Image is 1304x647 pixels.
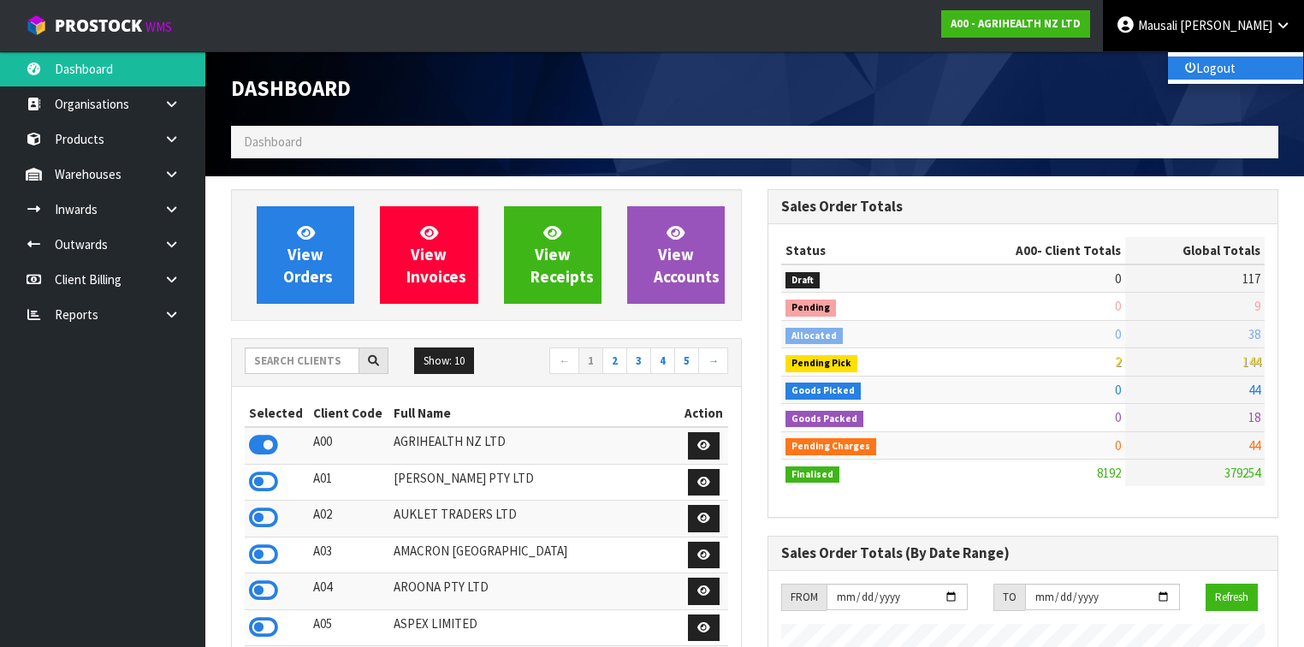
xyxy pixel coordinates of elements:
[1125,237,1265,264] th: Global Totals
[380,206,477,304] a: ViewInvoices
[26,15,47,36] img: cube-alt.png
[257,206,354,304] a: ViewOrders
[414,347,474,375] button: Show: 10
[309,537,389,573] td: A03
[309,400,389,427] th: Client Code
[549,347,579,375] a: ←
[785,355,857,372] span: Pending Pick
[283,223,333,287] span: View Orders
[626,347,651,375] a: 3
[781,237,941,264] th: Status
[309,573,389,610] td: A04
[654,223,720,287] span: View Accounts
[785,328,843,345] span: Allocated
[785,272,820,289] span: Draft
[679,400,728,427] th: Action
[785,411,863,428] span: Goods Packed
[1115,437,1121,454] span: 0
[1115,270,1121,287] span: 0
[578,347,603,375] a: 1
[993,584,1025,611] div: TO
[244,134,302,150] span: Dashboard
[941,10,1090,38] a: A00 - AGRIHEALTH NZ LTD
[1115,326,1121,342] span: 0
[55,15,142,37] span: ProStock
[785,438,876,455] span: Pending Charges
[504,206,602,304] a: ViewReceipts
[1248,437,1260,454] span: 44
[389,573,679,610] td: AROONA PTY LTD
[1115,353,1121,370] span: 2
[1206,584,1258,611] button: Refresh
[785,466,839,484] span: Finalised
[1097,465,1121,481] span: 8192
[781,584,827,611] div: FROM
[1115,298,1121,314] span: 0
[389,427,679,464] td: AGRIHEALTH NZ LTD
[1248,382,1260,398] span: 44
[602,347,627,375] a: 2
[627,206,725,304] a: ViewAccounts
[1016,242,1037,258] span: A00
[389,609,679,646] td: ASPEX LIMITED
[389,537,679,573] td: AMACRON [GEOGRAPHIC_DATA]
[951,16,1081,31] strong: A00 - AGRIHEALTH NZ LTD
[698,347,728,375] a: →
[530,223,594,287] span: View Receipts
[1254,298,1260,314] span: 9
[309,464,389,501] td: A01
[785,383,861,400] span: Goods Picked
[309,501,389,537] td: A02
[406,223,466,287] span: View Invoices
[674,347,699,375] a: 5
[941,237,1125,264] th: - Client Totals
[781,199,1265,215] h3: Sales Order Totals
[1138,17,1177,33] span: Mausali
[309,427,389,464] td: A00
[499,347,728,377] nav: Page navigation
[1115,409,1121,425] span: 0
[245,400,309,427] th: Selected
[1168,56,1303,80] a: Logout
[231,74,351,102] span: Dashboard
[309,609,389,646] td: A05
[1115,382,1121,398] span: 0
[1248,326,1260,342] span: 38
[1180,17,1272,33] span: [PERSON_NAME]
[389,501,679,537] td: AUKLET TRADERS LTD
[781,545,1265,561] h3: Sales Order Totals (By Date Range)
[245,347,359,374] input: Search clients
[389,464,679,501] td: [PERSON_NAME] PTY LTD
[389,400,679,427] th: Full Name
[650,347,675,375] a: 4
[1248,409,1260,425] span: 18
[1242,353,1260,370] span: 144
[145,19,172,35] small: WMS
[785,300,836,317] span: Pending
[1242,270,1260,287] span: 117
[1224,465,1260,481] span: 379254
